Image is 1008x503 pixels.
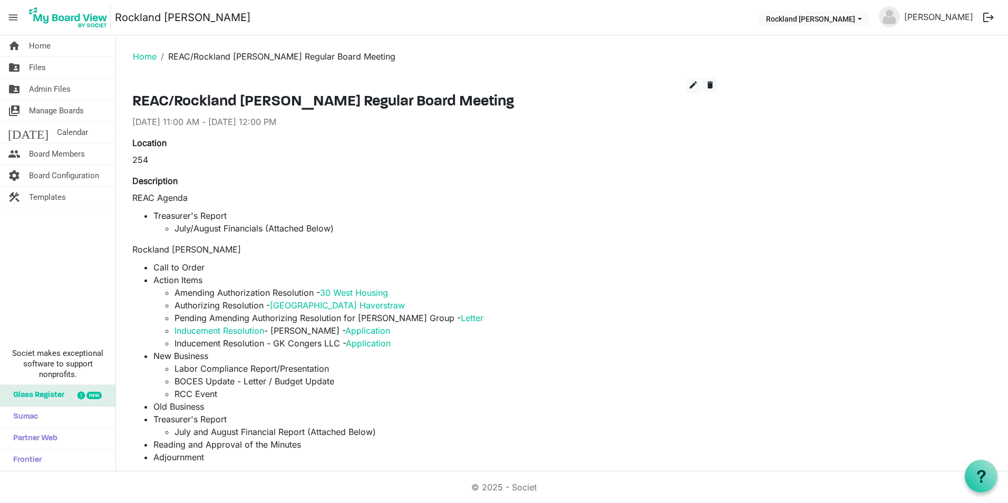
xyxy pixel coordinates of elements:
li: Labor Compliance Report/Presentation [175,362,718,375]
button: delete [703,78,718,93]
li: Adjournment [153,451,718,463]
a: [GEOGRAPHIC_DATA] Haverstraw [270,300,405,311]
a: Rockland [PERSON_NAME] [115,7,250,28]
div: new [86,392,102,399]
li: Call to Order [153,261,718,274]
span: Glass Register [8,385,64,406]
li: Treasurer's Report [153,209,718,235]
span: menu [3,7,23,27]
span: [DATE] [8,122,49,143]
span: Home [29,35,51,56]
a: My Board View Logo [26,4,115,31]
li: - [PERSON_NAME] - [175,324,718,337]
span: edit [689,80,698,90]
span: Board Members [29,143,85,165]
li: Inducement Resolution - GK Congers LLC - [175,337,718,350]
span: folder_shared [8,79,21,100]
div: 254 [132,153,718,166]
li: Amending Authorization Resolution - [175,286,718,299]
a: Letter [461,313,483,323]
li: BOCES Update - Letter / Budget Update [175,375,718,388]
li: New Business [153,350,718,400]
p: REAC Agenda [132,191,718,204]
span: Societ makes exceptional software to support nonprofits. [5,348,111,380]
span: Files [29,57,46,78]
label: Location [132,137,167,149]
span: folder_shared [8,57,21,78]
label: Description [132,175,178,187]
span: settings [8,165,21,186]
img: no-profile-picture.svg [879,6,900,27]
span: Sumac [8,407,38,428]
span: Frontier [8,450,42,471]
a: [PERSON_NAME] [900,6,977,27]
button: Rockland IDA dropdownbutton [759,11,869,26]
span: delete [705,80,715,90]
a: © 2025 - Societ [471,482,537,492]
span: construction [8,187,21,208]
span: Admin Files [29,79,71,100]
a: Home [133,51,157,62]
div: [DATE] 11:00 AM - [DATE] 12:00 PM [132,115,718,128]
a: Application [346,338,391,349]
li: July/August Financials (Attached Below) [175,222,718,235]
button: logout [977,6,1000,28]
li: Old Business [153,400,718,413]
a: Application [345,325,390,336]
li: July and August Financial Report (Attached Below) [175,425,718,438]
li: Reading and Approval of the Minutes [153,438,718,451]
button: edit [686,78,701,93]
span: Templates [29,187,66,208]
img: My Board View Logo [26,4,111,31]
span: people [8,143,21,165]
li: RCC Event [175,388,718,400]
li: Treasurer's Report [153,413,718,438]
li: Pending Amending Authorizing Resolution for [PERSON_NAME] Group - [175,312,718,324]
span: switch_account [8,100,21,121]
p: Rockland [PERSON_NAME] [132,243,718,256]
li: REAC/Rockland [PERSON_NAME] Regular Board Meeting [157,50,395,63]
span: Calendar [57,122,88,143]
li: Action Items [153,274,718,350]
li: Authorizing Resolution - [175,299,718,312]
a: Inducement Resolution [175,325,264,336]
a: 30 West Housing [320,287,388,298]
span: Board Configuration [29,165,99,186]
span: home [8,35,21,56]
span: Manage Boards [29,100,84,121]
span: Partner Web [8,428,57,449]
h3: REAC/Rockland [PERSON_NAME] Regular Board Meeting [132,93,718,111]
